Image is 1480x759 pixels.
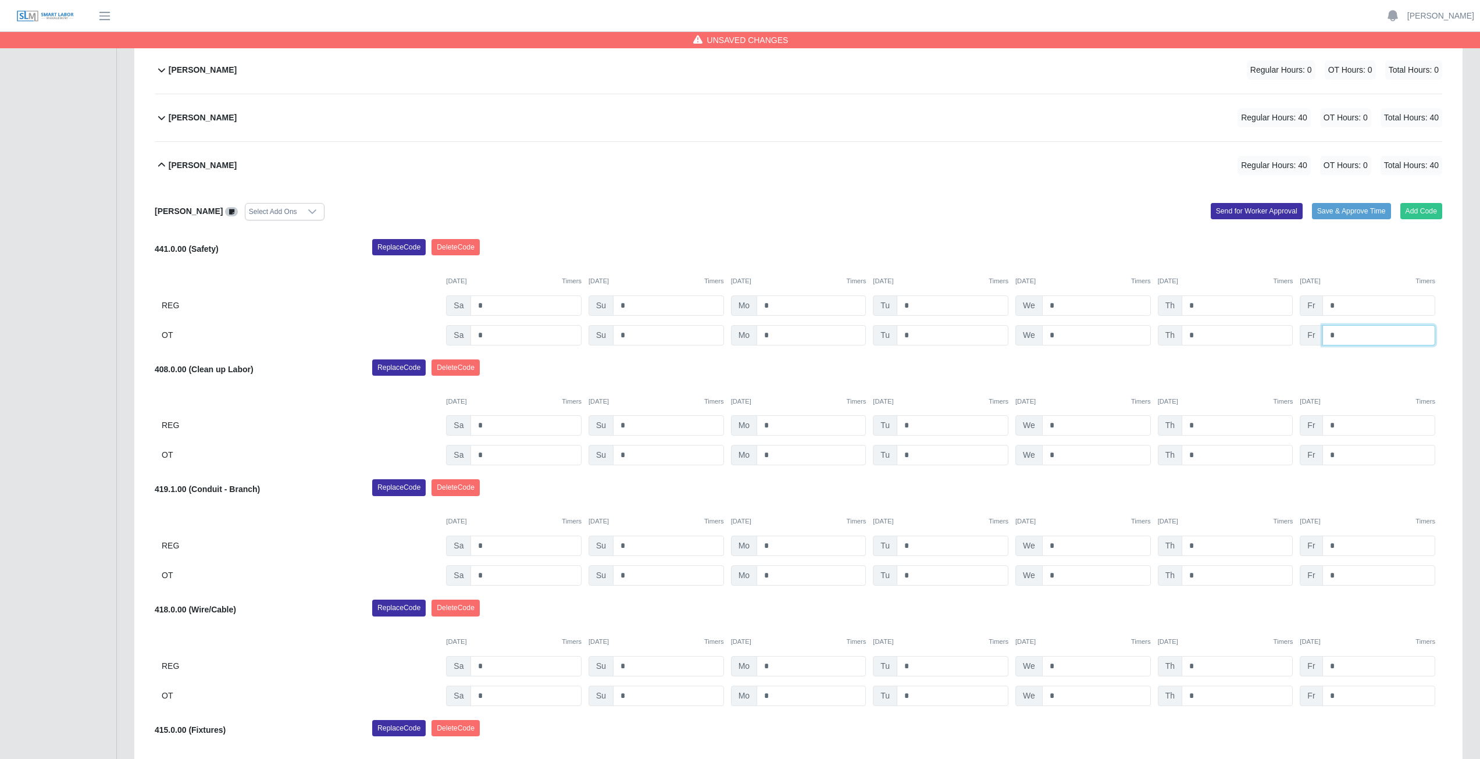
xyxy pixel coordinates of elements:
[731,637,866,647] div: [DATE]
[431,359,480,376] button: DeleteCode
[873,686,897,706] span: Tu
[731,516,866,526] div: [DATE]
[162,295,439,316] div: REG
[155,94,1442,141] button: [PERSON_NAME] Regular Hours: 40 OT Hours: 0 Total Hours: 40
[372,720,426,736] button: ReplaceCode
[873,325,897,345] span: Tu
[16,10,74,23] img: SLM Logo
[1131,516,1151,526] button: Timers
[1015,516,1151,526] div: [DATE]
[1381,108,1442,127] span: Total Hours: 40
[731,397,866,407] div: [DATE]
[847,397,866,407] button: Timers
[562,276,582,286] button: Timers
[1274,397,1293,407] button: Timers
[155,365,254,374] b: 408.0.00 (Clean up Labor)
[873,516,1008,526] div: [DATE]
[1158,516,1293,526] div: [DATE]
[704,637,724,647] button: Timers
[1300,295,1322,316] span: Fr
[1300,565,1322,586] span: Fr
[704,516,724,526] button: Timers
[589,276,724,286] div: [DATE]
[169,159,237,172] b: [PERSON_NAME]
[155,484,260,494] b: 419.1.00 (Conduit - Branch)
[1300,516,1435,526] div: [DATE]
[731,295,757,316] span: Mo
[1158,565,1182,586] span: Th
[847,637,866,647] button: Timers
[169,64,237,76] b: [PERSON_NAME]
[989,397,1008,407] button: Timers
[155,206,223,216] b: [PERSON_NAME]
[731,325,757,345] span: Mo
[1300,276,1435,286] div: [DATE]
[431,479,480,496] button: DeleteCode
[1238,108,1311,127] span: Regular Hours: 40
[1158,325,1182,345] span: Th
[731,656,757,676] span: Mo
[731,445,757,465] span: Mo
[589,415,614,436] span: Su
[162,686,439,706] div: OT
[446,276,582,286] div: [DATE]
[873,637,1008,647] div: [DATE]
[589,445,614,465] span: Su
[1238,156,1311,175] span: Regular Hours: 40
[873,656,897,676] span: Tu
[1320,156,1371,175] span: OT Hours: 0
[1015,445,1043,465] span: We
[1415,516,1435,526] button: Timers
[1015,415,1043,436] span: We
[1274,637,1293,647] button: Timers
[1131,397,1151,407] button: Timers
[731,276,866,286] div: [DATE]
[372,359,426,376] button: ReplaceCode
[873,415,897,436] span: Tu
[1158,686,1182,706] span: Th
[155,47,1442,94] button: [PERSON_NAME] Regular Hours: 0 OT Hours: 0 Total Hours: 0
[446,325,471,345] span: Sa
[873,445,897,465] span: Tu
[1415,397,1435,407] button: Timers
[446,686,471,706] span: Sa
[1415,276,1435,286] button: Timers
[731,565,757,586] span: Mo
[1325,60,1376,80] span: OT Hours: 0
[1015,295,1043,316] span: We
[873,295,897,316] span: Tu
[589,325,614,345] span: Su
[1211,203,1303,219] button: Send for Worker Approval
[431,600,480,616] button: DeleteCode
[155,605,236,614] b: 418.0.00 (Wire/Cable)
[707,34,789,46] span: Unsaved Changes
[1158,445,1182,465] span: Th
[431,720,480,736] button: DeleteCode
[1300,656,1322,676] span: Fr
[446,445,471,465] span: Sa
[1015,397,1151,407] div: [DATE]
[162,565,439,586] div: OT
[1015,536,1043,556] span: We
[873,536,897,556] span: Tu
[562,637,582,647] button: Timers
[162,656,439,676] div: REG
[731,536,757,556] span: Mo
[1015,325,1043,345] span: We
[446,516,582,526] div: [DATE]
[372,600,426,616] button: ReplaceCode
[1158,656,1182,676] span: Th
[1158,295,1182,316] span: Th
[589,516,724,526] div: [DATE]
[225,206,238,216] a: View/Edit Notes
[155,142,1442,189] button: [PERSON_NAME] Regular Hours: 40 OT Hours: 0 Total Hours: 40
[1015,565,1043,586] span: We
[1415,637,1435,647] button: Timers
[873,565,897,586] span: Tu
[731,686,757,706] span: Mo
[162,536,439,556] div: REG
[1015,637,1151,647] div: [DATE]
[1400,203,1443,219] button: Add Code
[873,397,1008,407] div: [DATE]
[446,656,471,676] span: Sa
